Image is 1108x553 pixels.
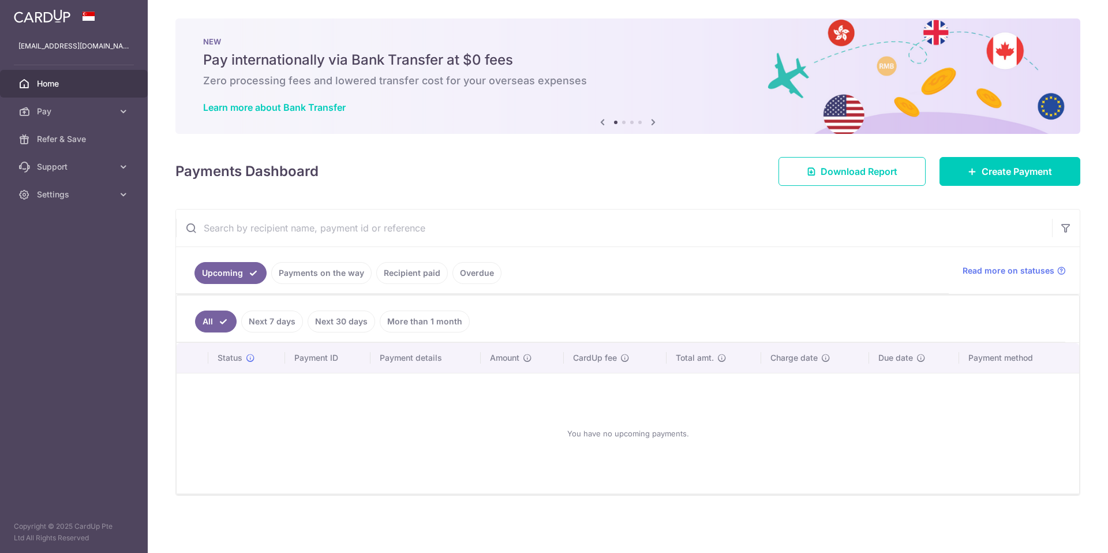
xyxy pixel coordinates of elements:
span: CardUp fee [573,352,617,364]
div: You have no upcoming payments. [190,383,1065,484]
span: Charge date [770,352,818,364]
p: NEW [203,37,1053,46]
span: Status [218,352,242,364]
span: Pay [37,106,113,117]
span: Download Report [821,165,897,178]
img: Bank transfer banner [175,18,1080,134]
span: Refer & Save [37,133,113,145]
h5: Pay internationally via Bank Transfer at $0 fees [203,51,1053,69]
p: [EMAIL_ADDRESS][DOMAIN_NAME] [18,40,129,52]
a: All [195,311,237,332]
span: Support [37,161,113,173]
span: Total amt. [676,352,714,364]
h4: Payments Dashboard [175,161,319,182]
th: Payment method [959,343,1079,373]
a: Download Report [778,157,926,186]
a: Learn more about Bank Transfer [203,102,346,113]
a: Read more on statuses [963,265,1066,276]
span: Settings [37,189,113,200]
th: Payment ID [285,343,370,373]
span: Due date [878,352,913,364]
th: Payment details [370,343,481,373]
a: Next 30 days [308,311,375,332]
a: Next 7 days [241,311,303,332]
img: CardUp [14,9,70,23]
span: Read more on statuses [963,265,1054,276]
input: Search by recipient name, payment id or reference [176,210,1052,246]
a: Overdue [452,262,501,284]
span: Home [37,78,113,89]
a: More than 1 month [380,311,470,332]
span: Amount [490,352,519,364]
span: Create Payment [982,165,1052,178]
h6: Zero processing fees and lowered transfer cost for your overseas expenses [203,74,1053,88]
a: Payments on the way [271,262,372,284]
a: Create Payment [939,157,1080,186]
a: Recipient paid [376,262,448,284]
a: Upcoming [194,262,267,284]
